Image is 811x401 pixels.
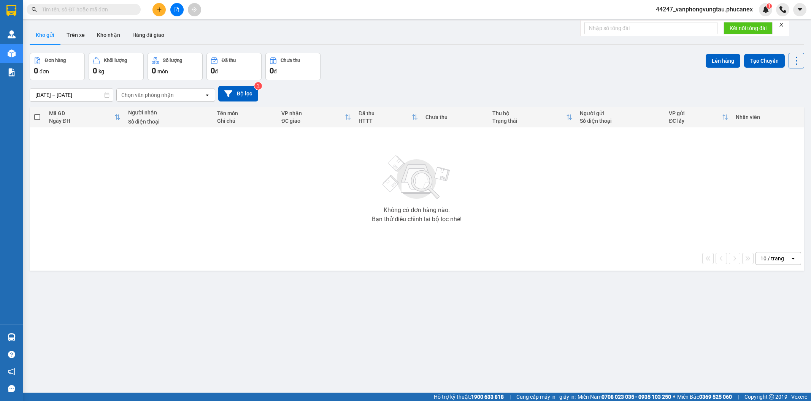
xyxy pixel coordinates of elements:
[744,54,785,68] button: Tạo Chuyến
[669,110,722,116] div: VP gửi
[206,53,262,80] button: Đã thu0đ
[355,107,422,127] th: Toggle SortBy
[489,107,576,127] th: Toggle SortBy
[730,24,767,32] span: Kết nối tổng đài
[793,3,806,16] button: caret-down
[45,58,66,63] div: Đơn hàng
[170,3,184,16] button: file-add
[8,368,15,375] span: notification
[30,89,113,101] input: Select a date range.
[278,107,355,127] th: Toggle SortBy
[8,385,15,392] span: message
[578,393,671,401] span: Miền Nam
[121,91,174,99] div: Chọn văn phòng nhận
[779,6,786,13] img: phone-icon
[42,5,132,14] input: Tìm tên, số ĐT hoặc mã đơn
[384,207,450,213] div: Không có đơn hàng nào.
[509,393,511,401] span: |
[738,393,739,401] span: |
[797,6,803,13] span: caret-down
[40,68,49,74] span: đơn
[49,118,114,124] div: Ngày ĐH
[157,68,168,74] span: món
[8,30,16,38] img: warehouse-icon
[281,58,300,63] div: Chưa thu
[8,49,16,57] img: warehouse-icon
[580,110,661,116] div: Người gửi
[217,118,274,124] div: Ghi chú
[425,114,485,120] div: Chưa thu
[281,110,345,116] div: VP nhận
[128,109,209,116] div: Người nhận
[188,3,201,16] button: aim
[270,66,274,75] span: 0
[152,3,166,16] button: plus
[215,68,218,74] span: đ
[602,394,671,400] strong: 0708 023 035 - 0935 103 250
[699,394,732,400] strong: 0369 525 060
[762,6,769,13] img: icon-new-feature
[669,118,722,124] div: ĐC lấy
[104,58,127,63] div: Khối lượng
[265,53,321,80] button: Chưa thu0đ
[650,5,759,14] span: 44247_vanphongvungtau.phucanex
[768,3,770,9] span: 1
[204,92,210,98] svg: open
[218,86,258,101] button: Bộ lọc
[760,255,784,262] div: 10 / trang
[677,393,732,401] span: Miền Bắc
[32,7,37,12] span: search
[98,68,104,74] span: kg
[34,66,38,75] span: 0
[359,110,412,116] div: Đã thu
[30,26,60,44] button: Kho gửi
[471,394,504,400] strong: 1900 633 818
[584,22,717,34] input: Nhập số tổng đài
[148,53,203,80] button: Số lượng0món
[706,54,740,68] button: Lên hàng
[49,110,114,116] div: Mã GD
[152,66,156,75] span: 0
[91,26,126,44] button: Kho nhận
[126,26,170,44] button: Hàng đã giao
[372,216,462,222] div: Bạn thử điều chỉnh lại bộ lọc nhé!
[89,53,144,80] button: Khối lượng0kg
[222,58,236,63] div: Đã thu
[192,7,197,12] span: aim
[30,53,85,80] button: Đơn hàng0đơn
[8,68,16,76] img: solution-icon
[665,107,732,127] th: Toggle SortBy
[45,107,124,127] th: Toggle SortBy
[281,118,345,124] div: ĐC giao
[174,7,179,12] span: file-add
[6,5,16,16] img: logo-vxr
[769,394,774,399] span: copyright
[359,118,412,124] div: HTTT
[580,118,661,124] div: Số điện thoại
[434,393,504,401] span: Hỗ trợ kỹ thuật:
[254,82,262,90] sup: 2
[128,119,209,125] div: Số điện thoại
[790,255,796,262] svg: open
[492,118,566,124] div: Trạng thái
[379,151,455,204] img: svg+xml;base64,PHN2ZyBjbGFzcz0ibGlzdC1wbHVnX19zdmciIHhtbG5zPSJodHRwOi8vd3d3LnczLm9yZy8yMDAwL3N2Zy...
[60,26,91,44] button: Trên xe
[492,110,566,116] div: Thu hộ
[163,58,182,63] div: Số lượng
[516,393,576,401] span: Cung cấp máy in - giấy in:
[8,351,15,358] span: question-circle
[157,7,162,12] span: plus
[673,395,675,398] span: ⚪️
[724,22,773,34] button: Kết nối tổng đài
[736,114,800,120] div: Nhân viên
[274,68,277,74] span: đ
[217,110,274,116] div: Tên món
[767,3,772,9] sup: 1
[8,333,16,341] img: warehouse-icon
[779,22,784,27] span: close
[93,66,97,75] span: 0
[211,66,215,75] span: 0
